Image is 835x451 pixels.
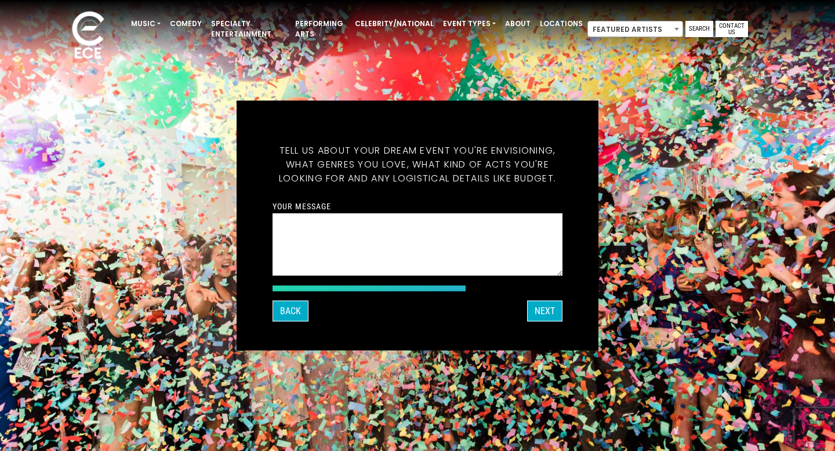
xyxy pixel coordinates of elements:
span: Featured Artists [588,21,682,38]
button: Next [527,301,562,322]
label: Your message [273,201,331,212]
a: Celebrity/National [350,14,438,34]
a: Music [126,14,165,34]
a: Comedy [165,14,206,34]
span: Featured Artists [587,21,683,37]
button: Back [273,301,308,322]
a: Locations [535,14,587,34]
a: About [500,14,535,34]
h5: Tell us about your dream event you're envisioning, what genres you love, what kind of acts you're... [273,130,562,199]
img: ece_new_logo_whitev2-1.png [59,8,117,64]
a: Search [685,21,713,37]
a: Event Types [438,14,500,34]
a: Specialty Entertainment [206,14,291,44]
a: Performing Arts [291,14,350,44]
a: Contact Us [716,21,748,37]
